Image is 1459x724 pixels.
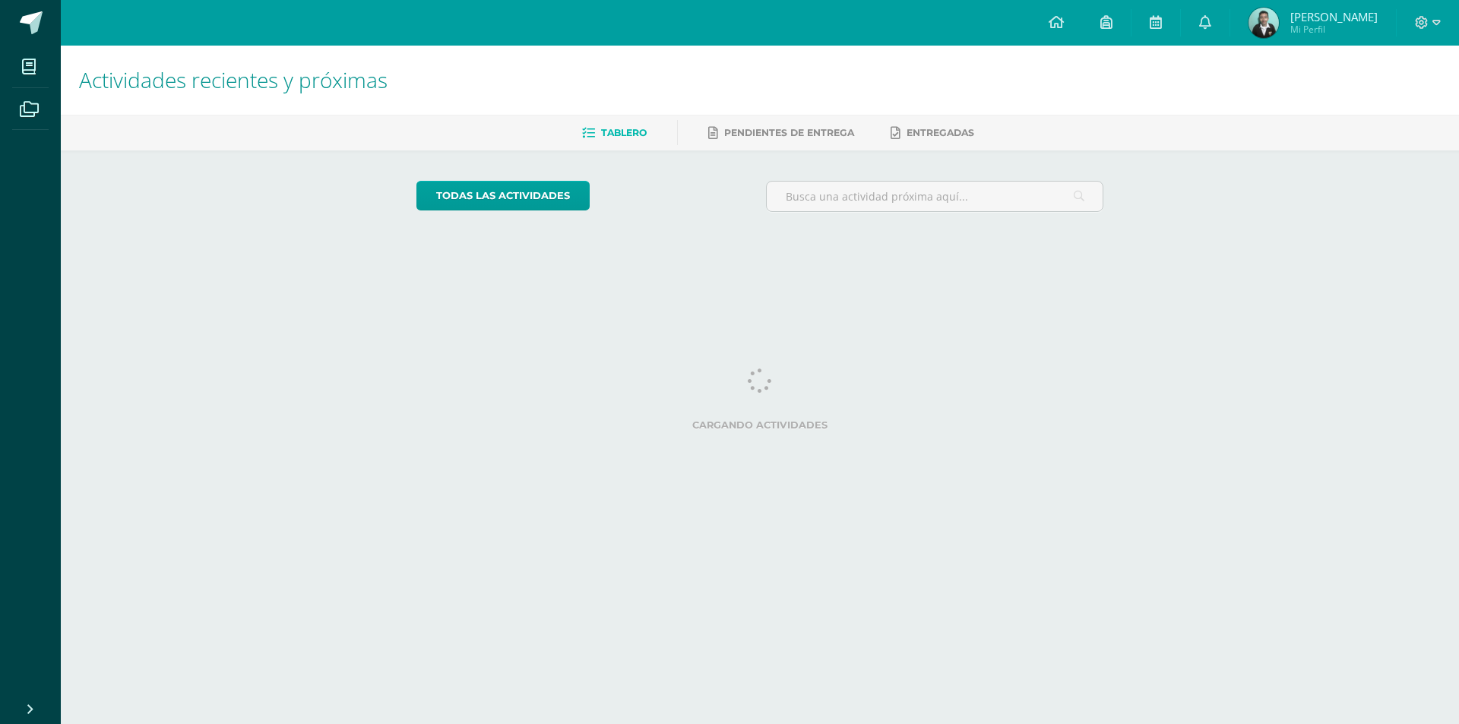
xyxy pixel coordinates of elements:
[1290,9,1378,24] span: [PERSON_NAME]
[907,127,974,138] span: Entregadas
[724,127,854,138] span: Pendientes de entrega
[582,121,647,145] a: Tablero
[891,121,974,145] a: Entregadas
[1290,23,1378,36] span: Mi Perfil
[416,419,1104,431] label: Cargando actividades
[767,182,1103,211] input: Busca una actividad próxima aquí...
[708,121,854,145] a: Pendientes de entrega
[416,181,590,210] a: todas las Actividades
[1249,8,1279,38] img: 5c4299ecb9f95ec111dcfc535c7eab6c.png
[79,65,388,94] span: Actividades recientes y próximas
[601,127,647,138] span: Tablero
